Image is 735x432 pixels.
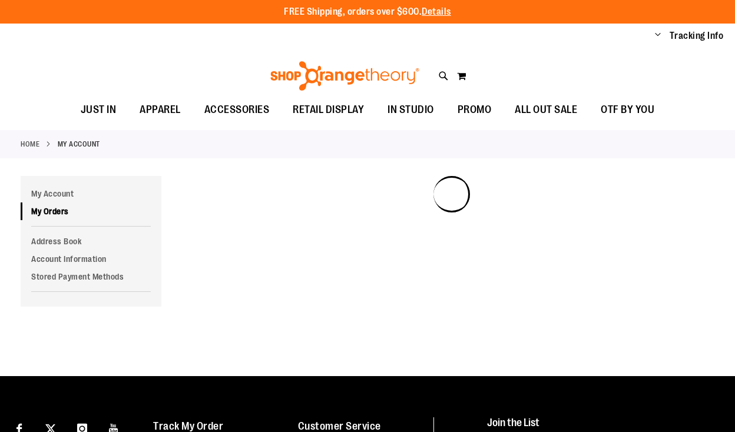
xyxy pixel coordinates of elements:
[655,30,661,42] button: Account menu
[153,420,223,432] a: Track My Order
[515,97,577,123] span: ALL OUT SALE
[21,139,39,149] a: Home
[21,232,161,250] a: Address Book
[140,97,181,123] span: APPAREL
[21,185,161,202] a: My Account
[601,97,654,123] span: OTF BY YOU
[293,97,364,123] span: RETAIL DISPLAY
[204,97,270,123] span: ACCESSORIES
[422,6,451,17] a: Details
[21,250,161,268] a: Account Information
[298,420,381,432] a: Customer Service
[269,61,421,91] img: Shop Orangetheory
[670,29,724,42] a: Tracking Info
[58,139,100,149] strong: My Account
[21,202,161,220] a: My Orders
[458,97,492,123] span: PROMO
[21,268,161,285] a: Stored Payment Methods
[81,97,117,123] span: JUST IN
[284,5,451,19] p: FREE Shipping, orders over $600.
[388,97,434,123] span: IN STUDIO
